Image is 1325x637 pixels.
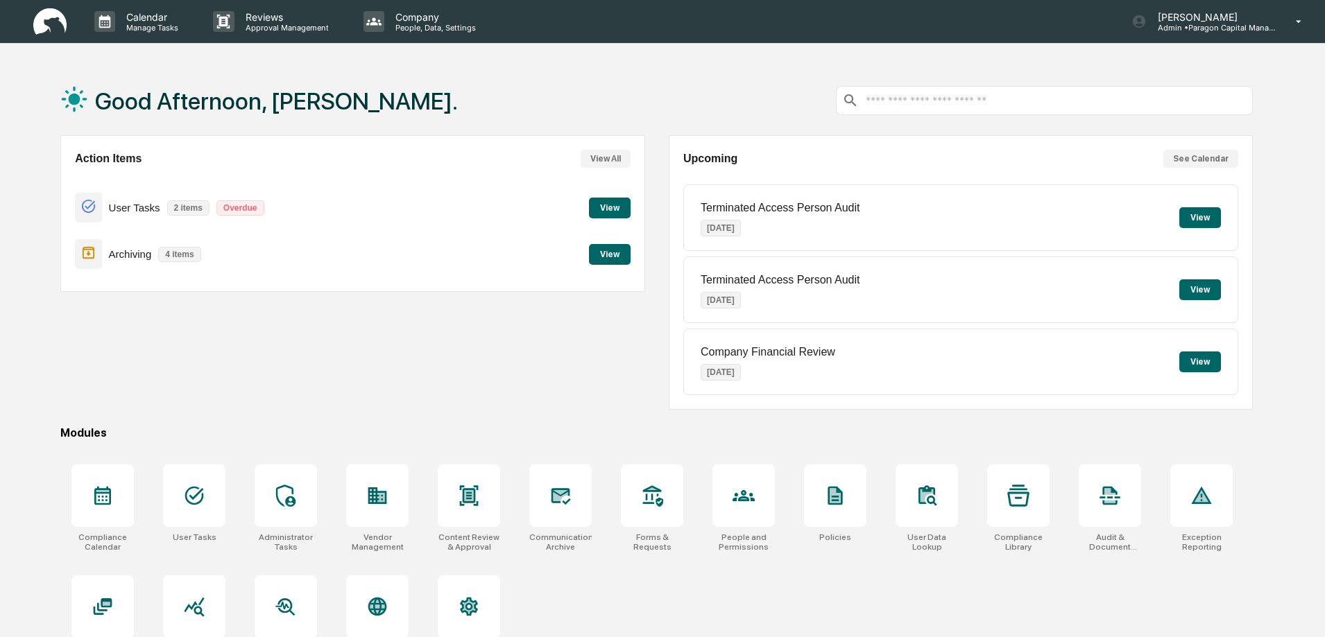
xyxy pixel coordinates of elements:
[109,202,160,213] p: User Tasks
[589,244,631,265] button: View
[384,23,483,33] p: People, Data, Settings
[384,11,483,23] p: Company
[621,532,683,552] div: Forms & Requests
[255,532,317,552] div: Administrator Tasks
[1179,207,1221,228] button: View
[1281,591,1318,629] iframe: Open customer support
[896,532,958,552] div: User Data Lookup
[75,152,142,165] h2: Action Items
[33,8,67,35] img: logo
[115,11,185,23] p: Calendar
[701,220,741,236] p: [DATE]
[216,200,264,216] p: Overdue
[589,200,631,213] a: View
[1163,150,1238,168] button: See Calendar
[683,152,737,165] h2: Upcoming
[987,532,1050,552] div: Compliance Library
[234,11,336,23] p: Reviews
[819,532,851,542] div: Policies
[701,274,860,286] p: Terminated Access Person Audit
[529,532,592,552] div: Communications Archive
[581,150,631,168] button: View All
[158,247,200,262] p: 4 items
[1179,279,1221,300] button: View
[95,87,458,115] h1: Good Afternoon, [PERSON_NAME].
[589,198,631,218] button: View
[234,23,336,33] p: Approval Management
[71,532,134,552] div: Compliance Calendar
[701,292,741,308] p: [DATE]
[1179,351,1221,372] button: View
[1147,11,1276,23] p: [PERSON_NAME]
[173,532,216,542] div: User Tasks
[712,532,775,552] div: People and Permissions
[1079,532,1141,552] div: Audit & Document Logs
[1170,532,1233,552] div: Exception Reporting
[167,200,210,216] p: 2 items
[109,248,152,260] p: Archiving
[589,247,631,260] a: View
[60,426,1253,439] div: Modules
[1147,23,1276,33] p: Admin • Paragon Capital Management
[115,23,185,33] p: Manage Tasks
[438,532,500,552] div: Content Review & Approval
[701,364,741,381] p: [DATE]
[346,532,409,552] div: Vendor Management
[701,346,835,358] p: Company Financial Review
[701,202,860,214] p: Terminated Access Person Audit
